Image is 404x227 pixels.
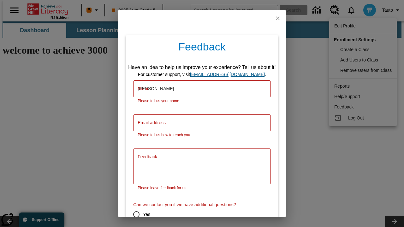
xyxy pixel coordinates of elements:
[138,98,266,104] p: Please tell us your name
[138,185,266,191] p: Please leave feedback for us
[143,211,150,218] span: Yes
[138,132,266,138] p: Please tell us how to reach you
[126,35,278,61] h4: Feedback
[128,71,276,78] div: For customer support, visit .
[128,64,276,71] div: Have an idea to help us improve your experience? Tell us about it!
[270,10,286,26] button: close
[190,72,265,77] a: support, will open in new browser tab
